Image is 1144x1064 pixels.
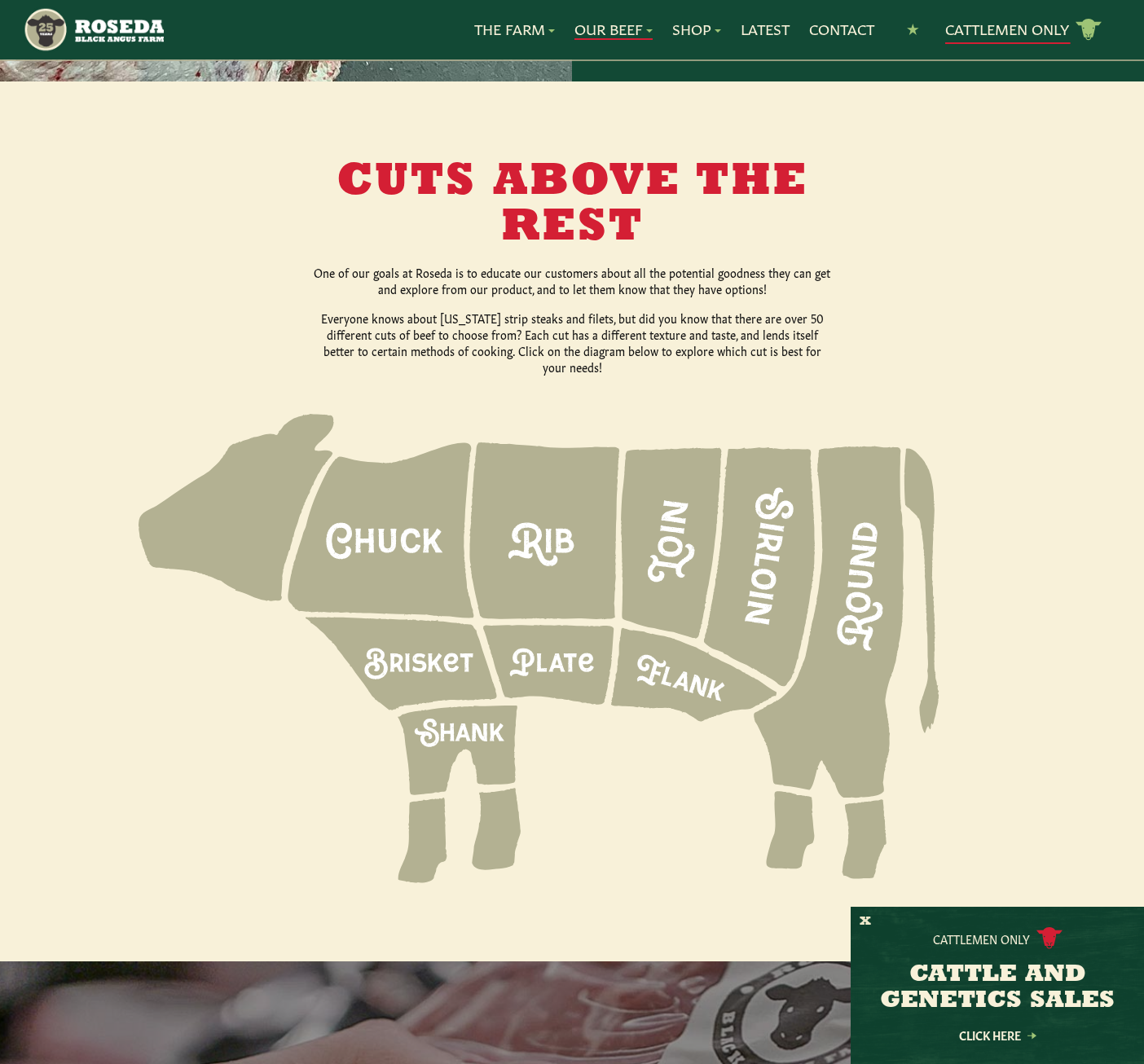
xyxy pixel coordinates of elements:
a: The Farm [474,19,555,40]
h3: CATTLE AND GENETICS SALES [871,962,1124,1014]
a: Cattlemen Only [945,15,1102,44]
a: Shop [672,19,721,40]
a: Click Here [924,1030,1071,1040]
a: Our Beef [574,19,653,40]
button: X [860,913,871,930]
img: cattle-icon.svg [1036,927,1063,949]
a: Contact [809,19,874,40]
img: https://roseda.com/wp-content/uploads/2021/05/roseda-25-header.png [23,7,164,53]
p: Everyone knows about [US_STATE] strip steaks and filets, but did you know that there are over 50 ... [311,310,833,375]
p: One of our goals at Roseda is to educate our customers about all the potential goodness they can ... [311,264,833,297]
a: Latest [741,19,790,40]
h2: Cuts Above The Rest [259,160,885,251]
p: Cattlemen Only [933,930,1030,947]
